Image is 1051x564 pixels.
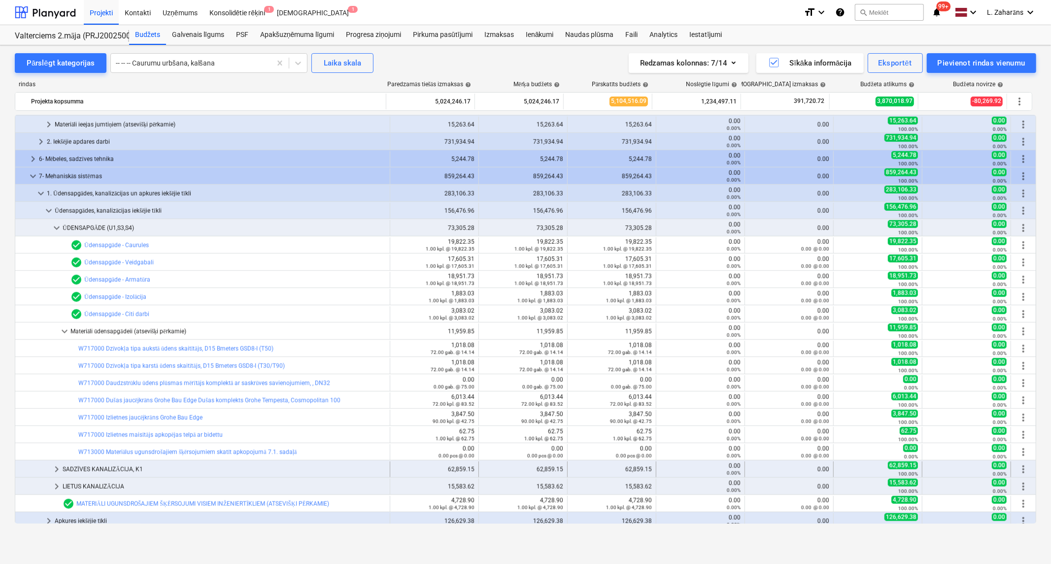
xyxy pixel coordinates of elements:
div: Analytics [644,25,683,45]
span: 0.00 [992,220,1007,228]
div: 1,018.08 [483,342,563,356]
small: 72.00 gab. @ 14.14 [431,350,475,355]
span: 0.00 [992,168,1007,176]
div: 0.00 [749,307,829,321]
small: 0.00% [993,161,1007,166]
span: keyboard_arrow_down [51,222,63,234]
div: 5,024,246.17 [479,94,559,109]
div: 0.00 [660,135,741,149]
small: 1.00 kpl. @ 3,083.02 [517,315,563,321]
small: 1.00 kpl. @ 18,951.73 [426,281,475,286]
div: 5,244.78 [483,156,563,163]
small: 0.00% [993,282,1007,287]
div: 11,959.85 [483,328,563,335]
div: 283,106.33 [483,190,563,197]
div: 731,934.94 [394,138,475,145]
span: Vairāk darbību [1017,515,1029,527]
small: 0.00% [993,127,1007,132]
span: 156,476.96 [884,203,918,211]
div: Ūdensapgādes, kanalizācijas iekšējie tīkli [55,203,386,219]
div: Materiāli ieejas jumtiņiem (atsevišķi pērkamie) [55,117,386,133]
small: 1.00 kpl. @ 3,083.02 [606,315,652,321]
span: Rindas vienumam ir 2 PSF [70,308,82,320]
span: Vairāk darbību [1017,291,1029,303]
small: 1.00 kpl. @ 1,883.03 [606,298,652,303]
span: 17,605.31 [888,255,918,263]
button: Pievienot rindas vienumu [927,53,1036,73]
small: 1.00 kpl. @ 1,883.03 [429,298,475,303]
small: 1.00 kpl. @ 17,605.31 [426,264,475,269]
div: 0.00 [660,187,741,200]
span: 0.00 [992,358,1007,366]
a: W717000 Izlietnes maisītājs apkopējas telpā ar bidettu [78,431,223,438]
small: 0.00 @ 0.00 [801,350,829,355]
a: Ūdensapgāde - Izolācija [84,294,146,300]
a: MATERIĀLI UGUNSDROŠAJIEM ŠĶĒRSOJUMI VISIEM INŽENIERTĪKLIEM (ATSEVIŠĶI PĒRKAMIE) [76,500,329,507]
span: 19,822.35 [888,237,918,245]
div: 73,305.28 [572,225,652,232]
span: Vairāk darbību [1014,96,1025,107]
a: W717000 Izlietnes jaucējkrāns Grohe Bau Edge [78,414,203,421]
a: Apakšuzņēmuma līgumi [254,25,340,45]
div: PSF [230,25,254,45]
span: 5,104,516.09 [610,97,648,106]
button: Pārslēgt kategorijas [15,53,106,73]
span: Rindas vienumam ir 2 PSF [70,257,82,268]
span: 0.00 [992,324,1007,332]
span: 1 [264,6,274,13]
span: 15,263.64 [888,117,918,125]
div: 0.00 [749,256,829,269]
small: 100.00% [898,213,918,218]
a: Budžets [129,25,166,45]
small: 100.00% [898,351,918,356]
div: 283,106.33 [394,190,475,197]
span: 1,018.08 [891,341,918,349]
div: Sīkāka informācija [768,57,852,69]
small: 0.00 @ 0.00 [801,315,829,321]
div: Iestatījumi [683,25,728,45]
span: 0.00 [992,272,1007,280]
div: 156,476.96 [483,207,563,214]
span: 3,083.02 [891,306,918,314]
small: 0.00% [727,229,741,234]
span: 11,959.85 [888,324,918,332]
small: 0.00% [727,264,741,269]
small: 0.00% [993,316,1007,322]
span: 391,720.72 [793,97,825,105]
small: 100.00% [898,144,918,149]
div: 859,264.43 [394,173,475,180]
span: 0.00 [992,134,1007,142]
small: 100.00% [898,127,918,132]
small: 1.00 kpl. @ 3,083.02 [429,315,475,321]
span: keyboard_arrow_right [35,136,47,148]
span: Rindas vienumam ir 2 PSF [70,274,82,286]
span: keyboard_arrow_right [27,153,39,165]
span: 0.00 [992,306,1007,314]
div: 0.00 [749,342,829,356]
a: Ienākumi [520,25,560,45]
div: 11,959.85 [394,328,475,335]
div: 17,605.31 [572,256,652,269]
small: 100.00% [898,316,918,322]
div: 2. Iekšējie apdares darbi [47,134,386,150]
small: 0.00% [993,144,1007,149]
span: help [641,82,648,88]
a: Ūdensapgāde - Veidgabali [84,259,154,266]
div: 1,018.08 [394,359,475,373]
span: keyboard_arrow_right [43,515,55,527]
span: keyboard_arrow_right [51,464,63,475]
span: Vairāk darbību [1017,343,1029,355]
span: help [463,82,471,88]
div: 1,883.03 [572,290,652,304]
a: Izmaksas [478,25,520,45]
span: Vairāk darbību [1017,360,1029,372]
small: 1.00 kpl. @ 18,951.73 [603,281,652,286]
span: 3,870,018.97 [876,97,914,106]
div: 859,264.43 [572,173,652,180]
small: 100.00% [898,282,918,287]
div: 5,244.78 [572,156,652,163]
